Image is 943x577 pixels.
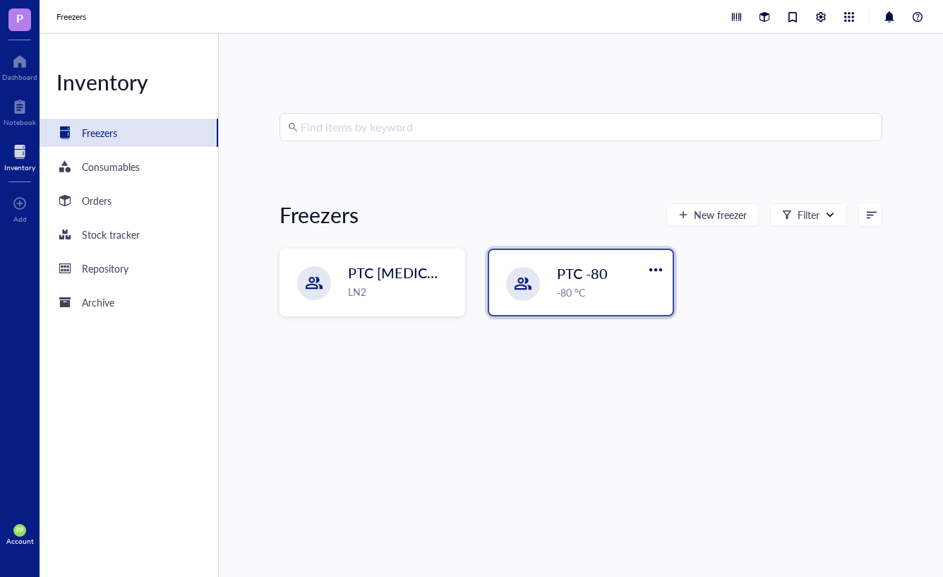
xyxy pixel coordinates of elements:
div: Consumables [82,159,140,174]
span: New freezer [694,209,747,220]
a: Freezers [56,10,89,24]
a: Orders [40,186,218,215]
div: Notebook [4,118,36,126]
a: Repository [40,254,218,282]
div: Dashboard [2,73,37,81]
div: Stock tracker [82,227,140,242]
a: Archive [40,288,218,316]
div: Add [13,215,27,223]
button: New freezer [666,203,759,226]
div: Inventory [4,163,35,172]
a: Consumables [40,153,218,181]
a: Inventory [4,141,35,172]
div: Repository [82,261,128,276]
span: P [16,9,23,27]
div: Orders [82,193,112,208]
a: Dashboard [2,50,37,81]
a: Stock tracker [40,220,218,249]
div: Freezers [82,125,117,141]
span: PP [16,527,23,534]
a: Freezers [40,119,218,147]
div: Account [6,537,34,545]
span: PTC [MEDICAL_DATA] HD223 [348,263,542,282]
div: Inventory [40,68,218,96]
span: PTC -80 [557,263,608,283]
div: Filter [798,207,819,222]
div: Freezers [280,201,359,229]
div: LN2 [348,284,456,299]
div: -80 °C [557,285,663,300]
a: Notebook [4,95,36,126]
div: Archive [82,295,114,310]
